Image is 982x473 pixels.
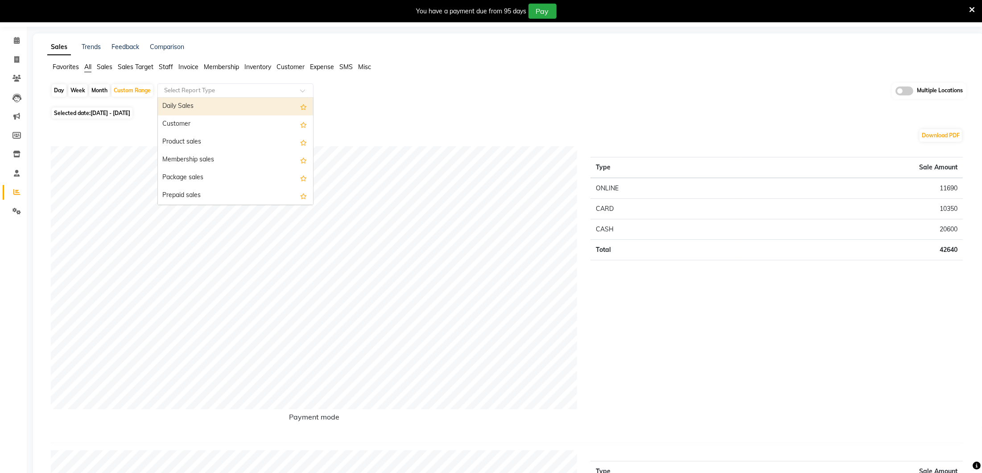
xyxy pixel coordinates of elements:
span: Sales Target [118,63,153,71]
a: Trends [82,43,101,51]
span: Misc [358,63,371,71]
span: Expense [310,63,334,71]
div: Customer [158,115,313,133]
span: Inventory [244,63,271,71]
span: Favorites [53,63,79,71]
div: Custom Range [111,84,153,97]
div: Product sales [158,133,313,151]
div: Membership sales [158,151,313,169]
span: Invoice [178,63,198,71]
span: Selected date: [52,107,132,119]
th: Type [590,157,741,178]
span: All [84,63,91,71]
div: Week [68,84,87,97]
td: ONLINE [590,178,741,199]
button: Download PDF [920,129,962,142]
span: Staff [159,63,173,71]
a: Sales [47,39,71,55]
div: Prepaid sales [158,187,313,205]
span: [DATE] - [DATE] [91,110,130,116]
div: Daily Sales [158,98,313,115]
span: Add this report to Favorites List [300,155,307,165]
h6: Payment mode [51,413,577,425]
ng-dropdown-panel: Options list [157,97,314,205]
td: Total [590,239,741,260]
td: 10350 [742,198,963,219]
th: Sale Amount [742,157,963,178]
span: Add this report to Favorites List [300,173,307,183]
span: Add this report to Favorites List [300,137,307,148]
a: Feedback [111,43,139,51]
a: Comparison [150,43,184,51]
button: Pay [528,4,557,19]
td: 20600 [742,219,963,239]
div: Month [89,84,110,97]
div: Day [52,84,66,97]
span: Multiple Locations [917,86,963,95]
span: Membership [204,63,239,71]
span: Customer [276,63,305,71]
td: 42640 [742,239,963,260]
td: CARD [590,198,741,219]
div: Package sales [158,169,313,187]
span: Add this report to Favorites List [300,101,307,112]
span: Sales [97,63,112,71]
span: Add this report to Favorites List [300,190,307,201]
td: 11690 [742,178,963,199]
td: CASH [590,219,741,239]
span: Add this report to Favorites List [300,119,307,130]
span: SMS [339,63,353,71]
div: You have a payment due from 95 days [417,7,527,16]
